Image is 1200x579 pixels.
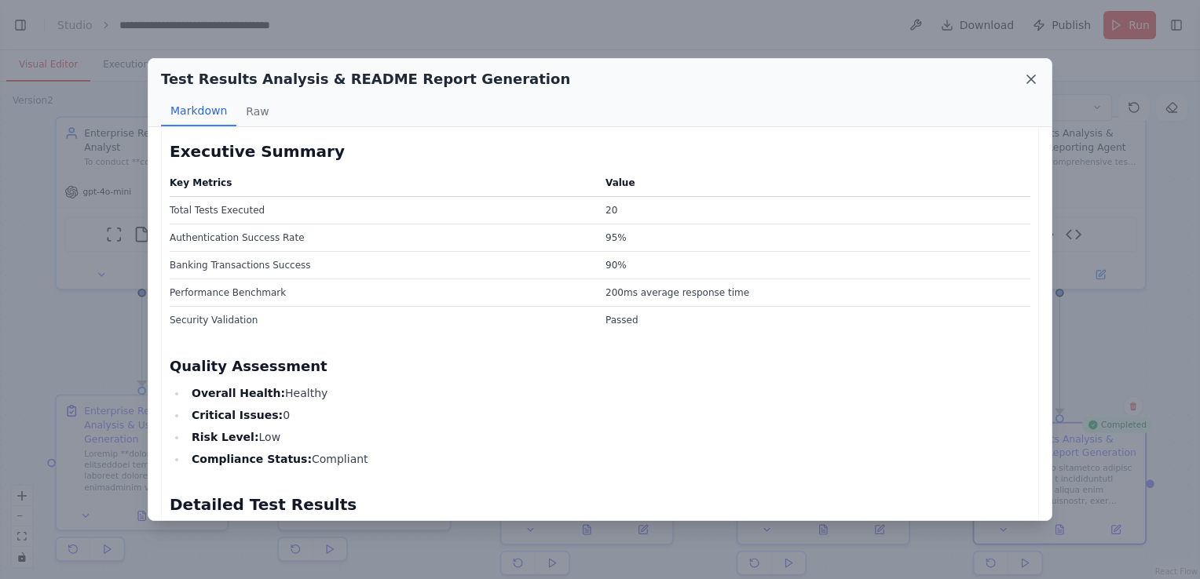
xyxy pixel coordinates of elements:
[596,306,1030,333] td: Passed
[192,387,285,399] strong: Overall Health:
[170,279,596,306] td: Performance Benchmark
[605,177,635,188] strong: Value
[192,453,312,465] strong: Compliance Status:
[187,428,1030,446] li: Low
[596,279,1030,306] td: 200ms average response time
[170,177,232,188] strong: Key Metrics
[170,355,1030,377] h3: Quality Assessment
[187,384,1030,402] li: Healthy
[236,96,278,126] button: Raw
[170,493,1030,515] h2: Detailed Test Results
[170,196,596,224] td: Total Tests Executed
[161,96,236,126] button: Markdown
[596,196,1030,224] td: 20
[170,251,596,279] td: Banking Transactions Success
[187,406,1030,424] li: 0
[596,251,1030,279] td: 90%
[170,140,1030,162] h2: Executive Summary
[161,68,570,90] h2: Test Results Analysis & README Report Generation
[170,306,596,333] td: Security Validation
[192,431,259,443] strong: Risk Level:
[170,224,596,251] td: Authentication Success Rate
[192,409,283,421] strong: Critical Issues:
[596,224,1030,251] td: 95%
[187,450,1030,468] li: Compliant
